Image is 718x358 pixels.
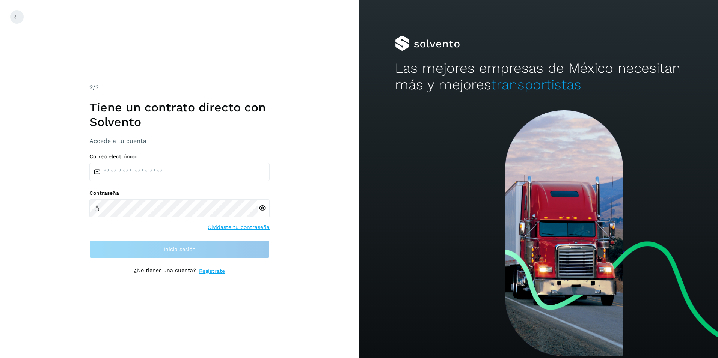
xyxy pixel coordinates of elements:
span: transportistas [491,77,581,93]
button: Inicia sesión [89,240,270,258]
a: Regístrate [199,267,225,275]
span: 2 [89,84,93,91]
h3: Accede a tu cuenta [89,137,270,144]
h2: Las mejores empresas de México necesitan más y mejores [395,60,682,93]
span: Inicia sesión [164,247,196,252]
p: ¿No tienes una cuenta? [134,267,196,275]
h1: Tiene un contrato directo con Solvento [89,100,270,129]
div: /2 [89,83,270,92]
label: Contraseña [89,190,270,196]
a: Olvidaste tu contraseña [208,223,270,231]
label: Correo electrónico [89,153,270,160]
